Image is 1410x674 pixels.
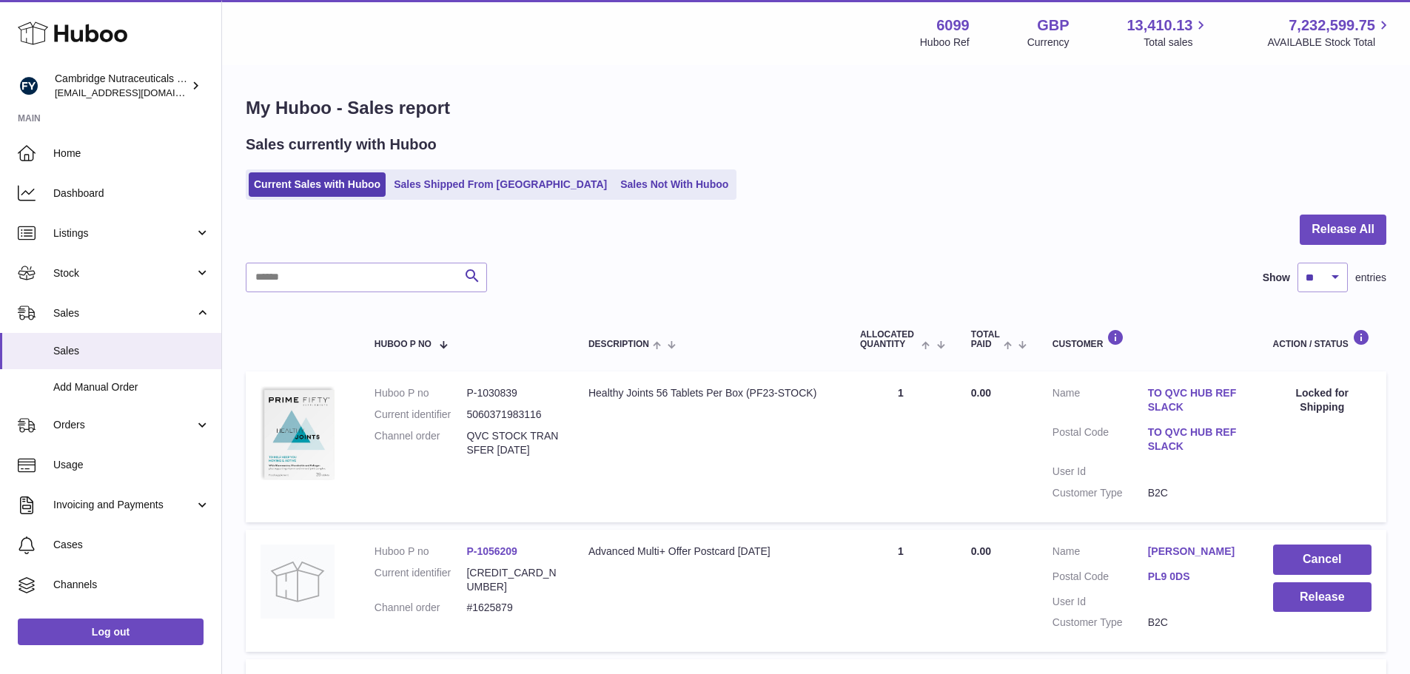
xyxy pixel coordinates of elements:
dt: Huboo P no [375,386,467,400]
label: Show [1263,271,1290,285]
span: Stock [53,266,195,280]
dd: B2C [1148,616,1243,630]
dt: Postal Code [1053,425,1148,457]
span: Listings [53,226,195,240]
dd: #1625879 [466,601,559,615]
a: 13,410.13 Total sales [1127,16,1209,50]
button: Release All [1300,215,1386,245]
span: Dashboard [53,186,210,200]
a: Log out [18,619,204,645]
dd: [CREDIT_CARD_NUMBER] [466,566,559,594]
div: Cambridge Nutraceuticals Ltd [55,72,188,100]
span: Home [53,146,210,161]
dt: Postal Code [1053,570,1148,587]
div: Advanced Multi+ Offer Postcard [DATE] [588,545,830,559]
h1: My Huboo - Sales report [246,96,1386,120]
span: Description [588,340,649,349]
dt: Name [1053,386,1148,418]
a: 7,232,599.75 AVAILABLE Stock Total [1267,16,1392,50]
span: Cases [53,538,210,552]
div: Huboo Ref [920,36,970,50]
span: Add Manual Order [53,380,210,394]
span: Invoicing and Payments [53,498,195,512]
a: [PERSON_NAME] [1148,545,1243,559]
dt: Huboo P no [375,545,467,559]
h2: Sales currently with Huboo [246,135,437,155]
a: Sales Shipped From [GEOGRAPHIC_DATA] [389,172,612,197]
span: entries [1355,271,1386,285]
span: Total paid [971,330,1000,349]
strong: GBP [1037,16,1069,36]
dd: B2C [1148,486,1243,500]
a: TO QVC HUB REF SLACK [1148,386,1243,414]
div: Locked for Shipping [1273,386,1372,414]
img: no-photo.jpg [261,545,335,619]
span: 13,410.13 [1127,16,1192,36]
a: Current Sales with Huboo [249,172,386,197]
a: P-1056209 [466,545,517,557]
dt: Customer Type [1053,616,1148,630]
span: Usage [53,458,210,472]
td: 1 [845,371,956,522]
dt: Channel order [375,429,467,457]
strong: 6099 [936,16,970,36]
span: AVAILABLE Stock Total [1267,36,1392,50]
a: TO QVC HUB REF SLACK [1148,425,1243,454]
dd: 5060371983116 [466,408,559,422]
dt: User Id [1053,595,1148,609]
img: $_57.JPG [261,386,335,479]
span: [EMAIL_ADDRESS][DOMAIN_NAME] [55,87,218,98]
div: Healthy Joints 56 Tablets Per Box (PF23-STOCK) [588,386,830,400]
dd: P-1030839 [466,386,559,400]
div: Currency [1027,36,1070,50]
span: 0.00 [971,387,991,399]
span: Channels [53,578,210,592]
span: Orders [53,418,195,432]
dd: QVC STOCK TRANSFER [DATE] [466,429,559,457]
div: Customer [1053,329,1243,349]
dt: Channel order [375,601,467,615]
span: Sales [53,306,195,320]
button: Release [1273,582,1372,613]
img: huboo@camnutra.com [18,75,40,97]
button: Cancel [1273,545,1372,575]
a: Sales Not With Huboo [615,172,733,197]
a: PL9 0DS [1148,570,1243,584]
div: Action / Status [1273,329,1372,349]
dt: User Id [1053,465,1148,479]
dt: Name [1053,545,1148,562]
span: Total sales [1144,36,1209,50]
span: Sales [53,344,210,358]
span: 7,232,599.75 [1289,16,1375,36]
dt: Customer Type [1053,486,1148,500]
span: ALLOCATED Quantity [860,330,919,349]
span: 0.00 [971,545,991,557]
span: Huboo P no [375,340,432,349]
dt: Current identifier [375,408,467,422]
td: 1 [845,530,956,653]
dt: Current identifier [375,566,467,594]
